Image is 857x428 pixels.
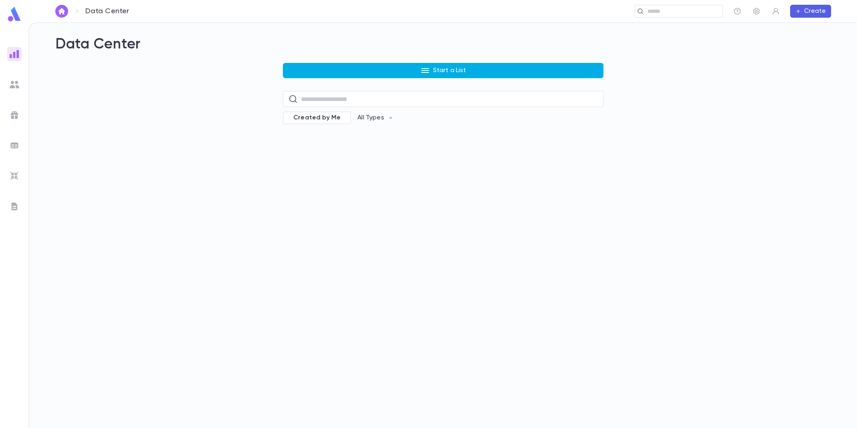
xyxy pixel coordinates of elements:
button: Create [790,5,831,18]
button: All Types [351,110,400,125]
img: letters_grey.7941b92b52307dd3b8a917253454ce1c.svg [10,202,19,211]
div: Created by Me [283,111,351,124]
h2: Data Center [55,36,831,53]
img: batches_grey.339ca447c9d9533ef1741baa751efc33.svg [10,141,19,150]
img: home_white.a664292cf8c1dea59945f0da9f25487c.svg [57,8,67,14]
span: Created by Me [288,114,345,122]
img: reports_gradient.dbe2566a39951672bc459a78b45e2f92.svg [10,49,19,59]
p: Data Center [85,7,129,16]
img: imports_grey.530a8a0e642e233f2baf0ef88e8c9fcb.svg [10,171,19,181]
button: Start a List [283,63,603,78]
img: campaigns_grey.99e729a5f7ee94e3726e6486bddda8f1.svg [10,110,19,120]
p: All Types [357,114,384,122]
img: logo [6,6,22,22]
img: students_grey.60c7aba0da46da39d6d829b817ac14fc.svg [10,80,19,89]
p: Start a List [433,67,466,75]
